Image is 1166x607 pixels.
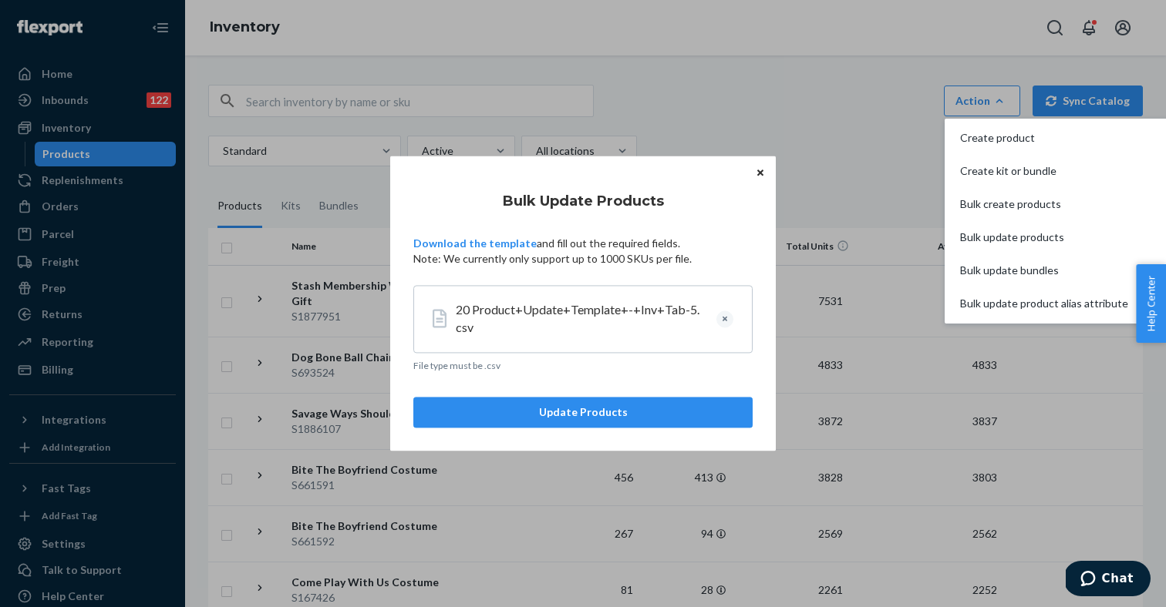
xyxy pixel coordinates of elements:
[413,236,753,267] p: and fill out the required fields. Note: We currently only support up to 1000 SKUs per file.
[413,359,753,372] p: File type must be .csv
[716,310,733,327] button: Clear
[960,265,1128,276] span: Bulk update bundles
[413,236,537,250] a: Download the template
[413,191,753,211] h4: Bulk Update Products
[456,302,704,337] div: 20 Product+Update+Template+-+Inv+Tab-5.csv
[960,166,1128,176] span: Create kit or bundle
[960,232,1128,243] span: Bulk update products
[960,199,1128,210] span: Bulk create products
[960,298,1128,309] span: Bulk update product alias attribute
[960,132,1128,143] span: Create product
[36,11,68,25] span: Chat
[413,397,753,428] button: Update Products
[753,163,768,180] button: Close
